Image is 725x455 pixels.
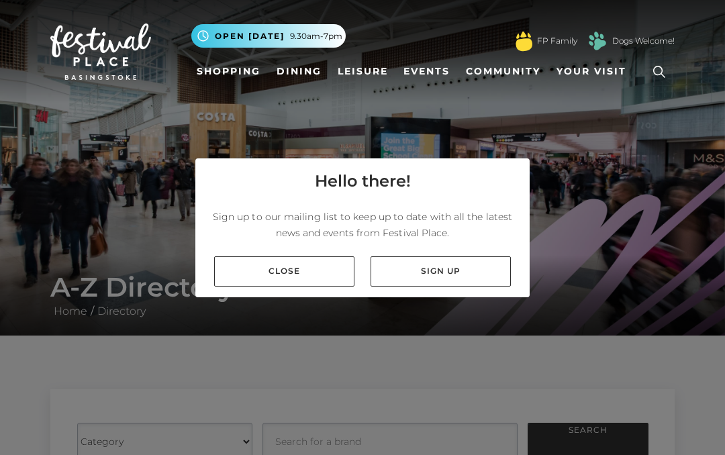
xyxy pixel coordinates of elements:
[50,23,151,80] img: Festival Place Logo
[332,59,393,84] a: Leisure
[537,35,577,47] a: FP Family
[551,59,638,84] a: Your Visit
[215,30,285,42] span: Open [DATE]
[612,35,675,47] a: Dogs Welcome!
[315,169,411,193] h4: Hello there!
[290,30,342,42] span: 9.30am-7pm
[214,256,354,287] a: Close
[398,59,455,84] a: Events
[271,59,327,84] a: Dining
[371,256,511,287] a: Sign up
[191,59,266,84] a: Shopping
[191,24,346,48] button: Open [DATE] 9.30am-7pm
[461,59,546,84] a: Community
[557,64,626,79] span: Your Visit
[206,209,519,241] p: Sign up to our mailing list to keep up to date with all the latest news and events from Festival ...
